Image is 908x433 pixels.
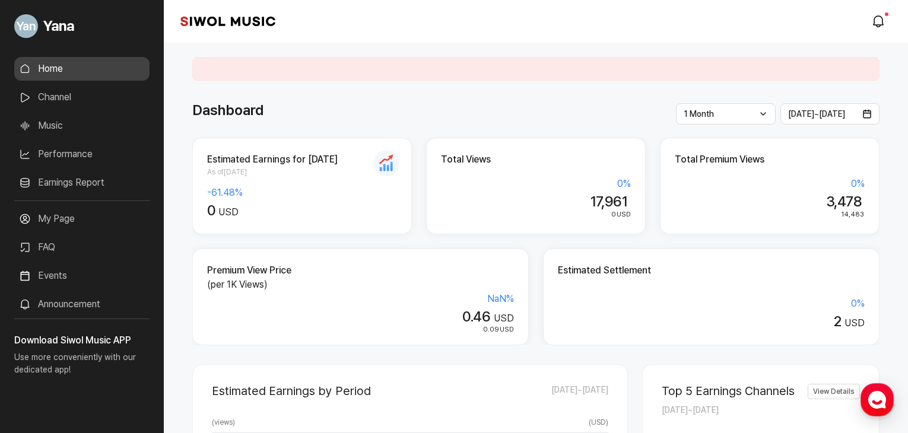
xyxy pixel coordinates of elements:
[207,202,397,219] div: USD
[207,167,397,177] span: As of [DATE]
[207,278,514,292] p: (per 1K Views)
[14,9,150,43] a: Go to My Profile
[14,292,150,316] a: Announcement
[826,193,861,210] span: 3,478
[207,292,514,306] div: NaN %
[558,313,865,330] div: USD
[868,9,891,33] a: modal.notifications
[207,186,397,200] div: -61.48 %
[441,209,631,220] div: USD
[780,103,880,125] button: [DATE]~[DATE]
[14,348,150,386] p: Use more conveniently with our dedicated app!
[14,235,150,259] a: FAQ
[808,384,860,399] a: View Details
[207,263,514,278] h2: Premium View Price
[662,384,795,398] h2: Top 5 Earnings Channels
[551,384,608,398] span: [DATE] ~ [DATE]
[14,114,150,138] a: Music
[662,405,719,415] span: [DATE] ~ [DATE]
[684,109,714,119] span: 1 Month
[441,177,631,191] div: 0 %
[483,325,499,333] span: 0.09
[788,109,845,119] span: [DATE] ~ [DATE]
[14,207,150,231] a: My Page
[14,264,150,288] a: Events
[212,417,235,428] span: ( views )
[558,297,865,311] div: 0 %
[14,85,150,109] a: Channel
[14,171,150,195] a: Earnings Report
[675,177,865,191] div: 0 %
[590,193,627,210] span: 17,961
[207,202,215,219] span: 0
[14,142,150,166] a: Performance
[207,152,397,167] h2: Estimated Earnings for [DATE]
[462,308,490,325] span: 0.46
[14,57,150,81] a: Home
[589,417,608,428] span: ( USD )
[207,308,514,326] div: USD
[14,333,150,348] h3: Download Siwol Music APP
[212,384,371,398] h2: Estimated Earnings by Period
[207,324,514,335] div: USD
[611,210,616,218] span: 0
[441,152,631,167] h2: Total Views
[841,210,864,218] span: 14,483
[558,263,865,278] h2: Estimated Settlement
[192,100,263,121] h1: Dashboard
[43,15,74,37] span: Yana
[675,152,865,167] h2: Total Premium Views
[834,313,841,330] span: 2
